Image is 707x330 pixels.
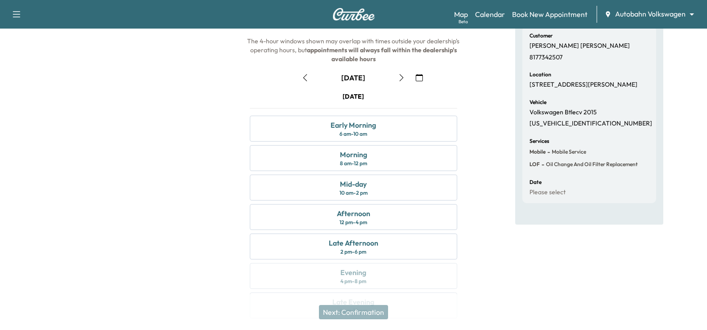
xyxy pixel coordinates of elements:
[529,100,546,105] h6: Vehicle
[550,148,586,155] span: Mobile Service
[529,161,540,168] span: LOF
[341,73,365,83] div: [DATE]
[529,138,549,144] h6: Services
[340,248,366,255] div: 2 pm - 6 pm
[454,9,468,20] a: MapBeta
[475,9,505,20] a: Calendar
[529,81,637,89] p: [STREET_ADDRESS][PERSON_NAME]
[343,92,364,101] div: [DATE]
[247,10,461,63] span: The arrival window the night before the service date. The 4-hour windows shown may overlap with t...
[339,130,367,138] div: 6 am - 10 am
[329,238,378,248] div: Late Afternoon
[340,149,367,160] div: Morning
[529,120,652,128] p: [US_VEHICLE_IDENTIFICATION_NUMBER]
[529,180,542,185] h6: Date
[339,219,367,226] div: 12 pm - 4 pm
[337,208,370,219] div: Afternoon
[529,33,553,38] h6: Customer
[546,147,550,156] span: -
[340,179,367,189] div: Mid-day
[339,189,368,196] div: 10 am - 2 pm
[529,54,562,62] p: 8177342507
[529,109,597,117] p: Volkswagen Btlecv 2015
[615,9,686,19] span: Autobahn Volkswagen
[331,120,376,130] div: Early Morning
[529,72,551,77] h6: Location
[540,160,544,169] span: -
[529,148,546,155] span: Mobile
[332,8,375,21] img: Curbee Logo
[529,188,566,196] p: Please select
[307,46,458,63] b: appointments will always fall within the dealership's available hours
[512,9,587,20] a: Book New Appointment
[340,160,367,167] div: 8 am - 12 pm
[529,42,630,50] p: [PERSON_NAME] [PERSON_NAME]
[544,161,638,168] span: Oil Change and Oil Filter Replacement
[459,18,468,25] div: Beta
